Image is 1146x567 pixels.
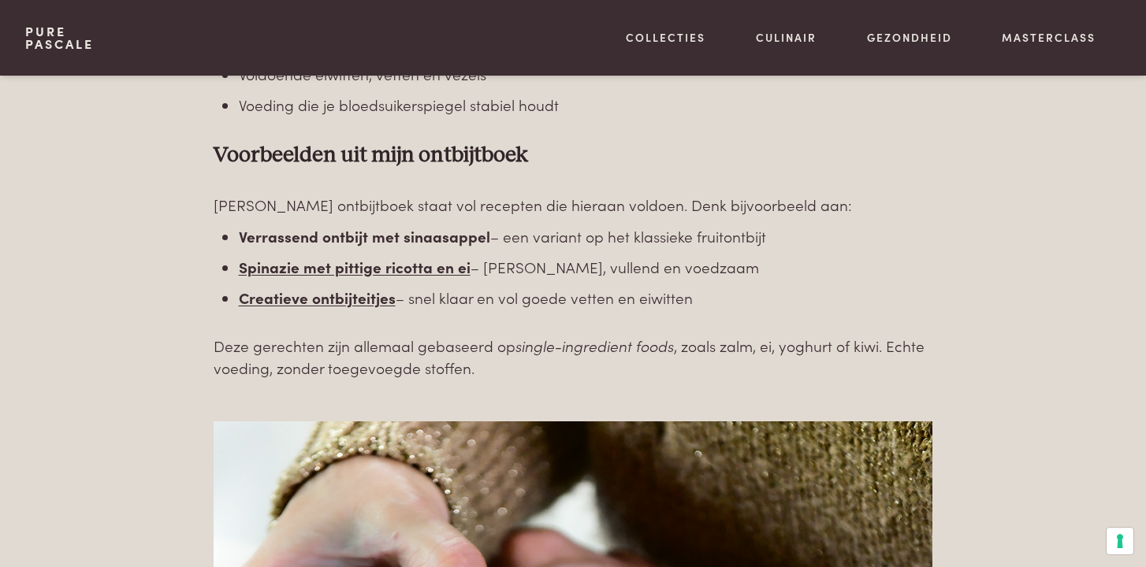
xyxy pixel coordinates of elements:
p: [PERSON_NAME] ontbijtboek staat vol recepten die hieraan voldoen. Denk bijvoorbeeld aan: [214,194,933,217]
i: single-ingredient foods [515,335,674,356]
a: Gezondheid [867,29,952,46]
a: Verrassend ontbijt met sinaasappel [239,225,490,246]
li: – een variant op het klassieke fruitontbijt [239,225,933,248]
a: Spinazie met pittige ricotta en ei [239,256,471,277]
a: Collecties [626,29,705,46]
li: Voeding die je bloedsuikerspiegel stabiel houdt [239,94,933,117]
b: Voorbeelden uit mijn ontbijtboek [214,144,528,166]
li: – snel klaar en vol goede vetten en eiwitten [239,287,933,309]
a: Masterclass [1002,29,1096,46]
li: – [PERSON_NAME], vullend en voedzaam [239,256,933,279]
a: PurePascale [25,25,94,50]
a: Culinair [756,29,817,46]
button: Uw voorkeuren voor toestemming voor trackingtechnologieën [1107,528,1133,554]
p: Deze gerechten zijn allemaal gebaseerd op , zoals zalm, ei, yoghurt of kiwi. Echte voeding, zonde... [214,335,933,380]
a: Creatieve ontbijteitjes [239,287,396,308]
